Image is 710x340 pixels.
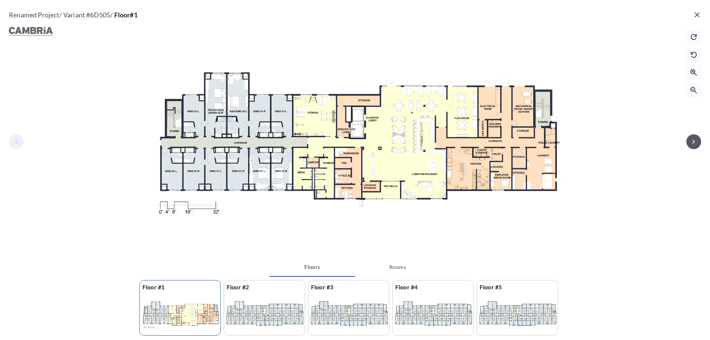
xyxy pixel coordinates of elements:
[224,280,305,294] p: Floor #2
[393,280,473,294] p: Floor #4
[140,280,220,294] p: Floor #1
[477,280,558,294] p: Floor #5
[9,27,53,36] img: floorplanBranLogoPlug
[355,258,440,276] button: Rooms
[114,11,138,19] span: Floor#1
[308,280,389,294] p: Floor #3
[9,9,138,22] p: Renamed Project / Variant # 6D505 /
[270,258,355,277] button: Floors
